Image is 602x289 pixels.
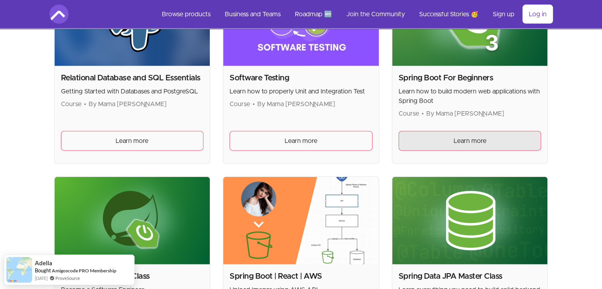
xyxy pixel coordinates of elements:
[218,5,287,24] a: Business and Teams
[392,177,548,264] img: Product image for Spring Data JPA Master Class
[399,72,541,84] h2: Spring Boot For Beginners
[156,5,217,24] a: Browse products
[426,110,504,117] span: By Mama [PERSON_NAME]
[49,5,68,24] img: Amigoscode logo
[89,101,167,107] span: By Mama [PERSON_NAME]
[230,101,250,107] span: Course
[413,5,485,24] a: Successful Stories 🥳
[230,87,372,96] p: Learn how to properly Unit and Integration Test
[454,136,486,146] span: Learn more
[399,271,541,282] h2: Spring Data JPA Master Class
[35,275,47,281] span: [DATE]
[285,136,317,146] span: Learn more
[422,110,424,117] span: •
[55,275,80,281] a: ProveSource
[223,177,379,264] img: Product image for Spring Boot | React | AWS
[253,101,255,107] span: •
[52,267,116,274] a: Amigoscode PRO Membership
[35,260,52,266] span: Adella
[522,5,553,24] a: Log in
[84,101,86,107] span: •
[340,5,411,24] a: Join the Community
[486,5,521,24] a: Sign up
[6,257,32,283] img: provesource social proof notification image
[399,131,541,151] a: Learn more
[61,131,204,151] a: Learn more
[257,101,335,107] span: By Mama [PERSON_NAME]
[399,110,419,117] span: Course
[61,101,82,107] span: Course
[156,5,553,24] nav: Main
[116,136,148,146] span: Learn more
[230,131,372,151] a: Learn more
[289,5,338,24] a: Roadmap 🆕
[230,271,372,282] h2: Spring Boot | React | AWS
[61,72,204,84] h2: Relational Database and SQL Essentials
[61,87,204,96] p: Getting Started with Databases and PostgreSQL
[230,72,372,84] h2: Software Testing
[399,87,541,106] p: Learn how to build modern web applications with Spring Boot
[55,177,210,264] img: Product image for Spring Boot Master Class
[35,267,51,274] span: Bought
